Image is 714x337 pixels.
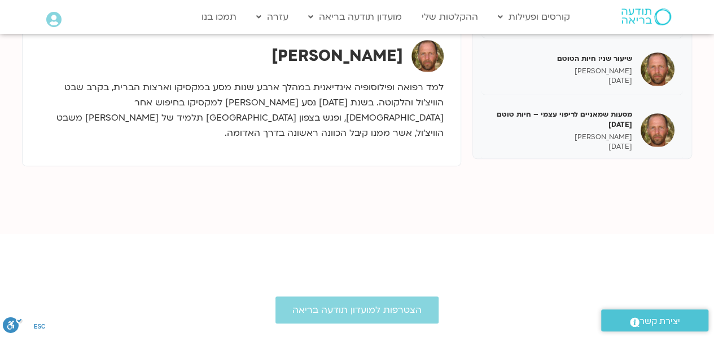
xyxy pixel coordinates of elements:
span: הצטרפות למועדון תודעה בריאה [292,305,422,315]
a: ההקלטות שלי [416,6,484,28]
h5: מסעות שמאניים לריפוי עצמי – חיות טוטם [DATE] [490,109,632,130]
h5: שיעור שני: חיות הטוטם [490,54,632,64]
a: מועדון תודעה בריאה [303,6,408,28]
img: מסעות שמאניים לריפוי עצמי – חיות טוטם 14/7/25 [641,113,674,147]
img: שיעור שני: חיות הטוטם [641,52,674,86]
p: [PERSON_NAME] [490,66,632,76]
a: עזרה [251,6,294,28]
span: יצירת קשר [639,314,680,329]
strong: [PERSON_NAME] [271,45,403,66]
a: תמכו בנו [196,6,242,28]
p: [DATE] [490,142,632,152]
p: למד רפואה ופילוסופיה אינדיאנית במהלך ארבע שנות מסע במקסיקו וארצות הברית, בקרב שבט הוויצ’ול והלקוט... [40,80,444,141]
p: [PERSON_NAME] [490,132,632,142]
p: [DATE] [490,76,632,86]
a: קורסים ופעילות [492,6,576,28]
a: יצירת קשר [601,309,708,331]
a: הצטרפות למועדון תודעה בריאה [275,296,439,323]
img: תומר פיין [411,40,444,72]
img: תודעה בריאה [621,8,671,25]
